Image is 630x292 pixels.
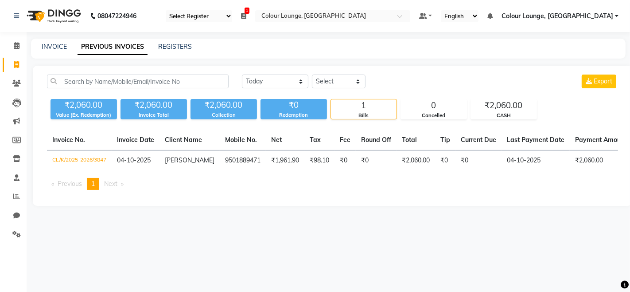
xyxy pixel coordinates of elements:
td: ₹0 [435,150,455,171]
a: REGISTERS [158,43,192,51]
span: Colour Lounge, [GEOGRAPHIC_DATA] [502,12,613,21]
div: 0 [401,99,467,112]
span: 1 [91,180,95,188]
span: Tip [440,136,450,144]
span: Round Off [361,136,391,144]
a: PREVIOUS INVOICES [78,39,148,55]
div: Collection [191,111,257,119]
span: Last Payment Date [507,136,564,144]
span: Previous [58,180,82,188]
div: ₹2,060.00 [471,99,537,112]
div: Cancelled [401,112,467,119]
div: Redemption [261,111,327,119]
span: Net [271,136,282,144]
td: ₹0 [455,150,502,171]
nav: Pagination [47,178,618,190]
td: 9501889471 [220,150,266,171]
span: Invoice Date [117,136,154,144]
span: Tax [310,136,321,144]
span: Mobile No. [225,136,257,144]
div: Value (Ex. Redemption) [51,111,117,119]
div: ₹2,060.00 [51,99,117,111]
input: Search by Name/Mobile/Email/Invoice No [47,75,229,88]
span: Current Due [461,136,496,144]
span: Invoice No. [52,136,85,144]
td: ₹2,060.00 [397,150,435,171]
button: Export [582,75,616,88]
span: Client Name [165,136,202,144]
td: 04-10-2025 [502,150,570,171]
span: Total [402,136,417,144]
a: 1 [241,12,246,20]
div: ₹2,060.00 [121,99,187,111]
div: ₹0 [261,99,327,111]
span: 04-10-2025 [117,156,151,164]
span: Next [104,180,117,188]
td: ₹0 [334,150,356,171]
div: ₹2,060.00 [191,99,257,111]
span: Export [594,77,612,85]
div: Bills [331,112,397,119]
div: Invoice Total [121,111,187,119]
td: CL/K/2025-2026/3847 [47,150,112,171]
span: [PERSON_NAME] [165,156,214,164]
td: ₹98.10 [304,150,334,171]
div: CASH [471,112,537,119]
b: 08047224946 [97,4,136,28]
span: 1 [245,8,249,14]
img: logo [23,4,83,28]
div: 1 [331,99,397,112]
span: Fee [340,136,350,144]
td: ₹1,961.90 [266,150,304,171]
td: ₹0 [356,150,397,171]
